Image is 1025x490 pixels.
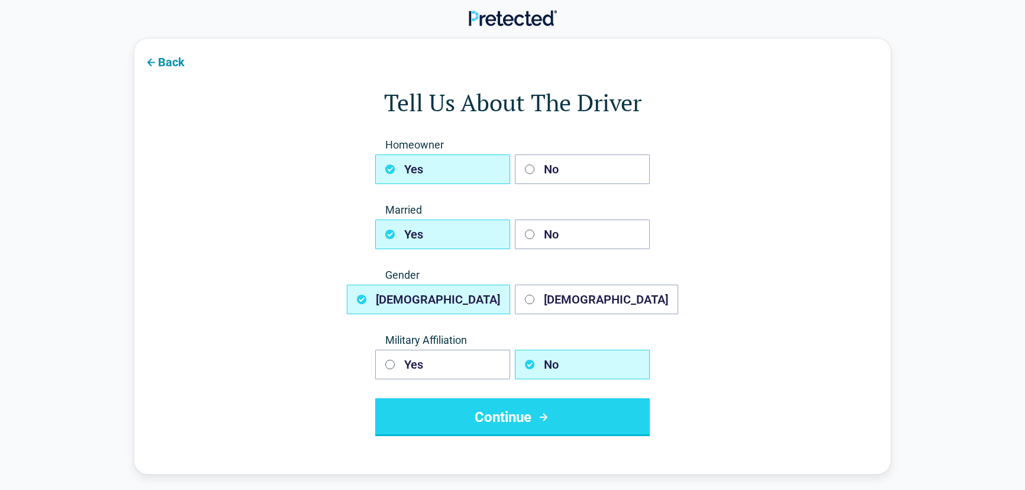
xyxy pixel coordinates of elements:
span: Military Affiliation [375,333,650,347]
button: Yes [375,220,510,249]
button: Yes [375,350,510,379]
span: Married [375,203,650,217]
span: Homeowner [375,138,650,152]
h1: Tell Us About The Driver [182,86,843,119]
button: Yes [375,154,510,184]
button: No [515,154,650,184]
button: Continue [375,398,650,436]
button: No [515,220,650,249]
button: [DEMOGRAPHIC_DATA] [347,285,510,314]
span: Gender [375,268,650,282]
button: Back [134,48,194,75]
button: No [515,350,650,379]
button: [DEMOGRAPHIC_DATA] [515,285,678,314]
